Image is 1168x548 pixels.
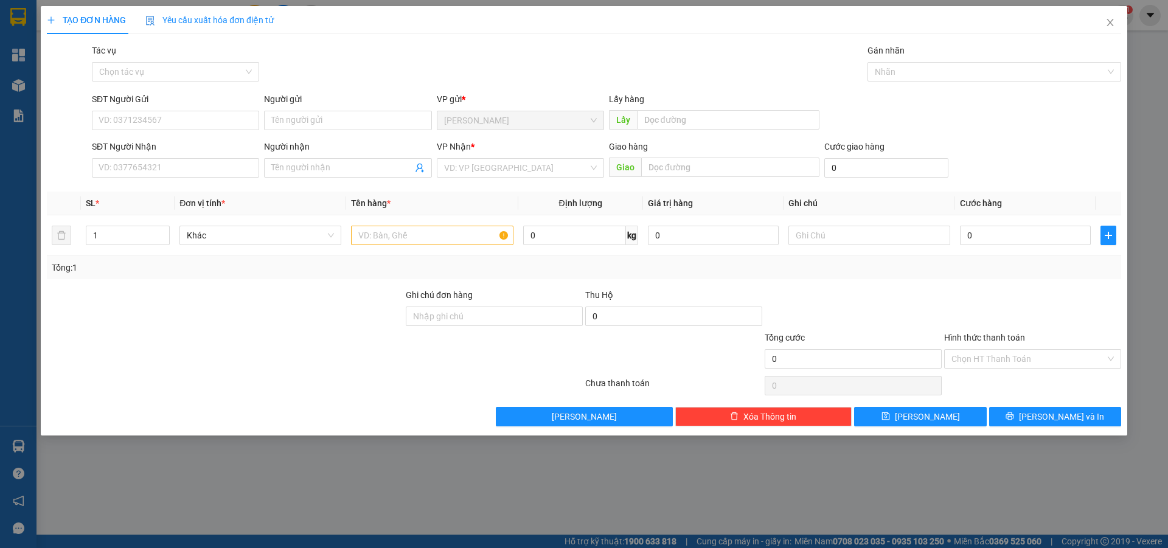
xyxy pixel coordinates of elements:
span: Đơn vị tính [179,198,225,208]
label: Hình thức thanh toán [944,333,1025,342]
div: VP gửi [437,92,604,106]
button: save[PERSON_NAME] [854,407,986,426]
span: VP Nhận [437,142,471,151]
label: Tác vụ [92,46,116,55]
span: Cước hàng [960,198,1002,208]
span: save [881,412,890,421]
span: user-add [415,163,425,173]
input: Dọc đường [641,158,819,177]
img: icon [145,16,155,26]
span: Giá trị hàng [648,198,693,208]
div: Tổng: 1 [52,261,451,274]
span: Giao hàng [609,142,648,151]
span: printer [1006,412,1014,421]
span: [PERSON_NAME] [552,410,617,423]
span: close [1105,18,1115,27]
button: Close [1093,6,1127,40]
input: Dọc đường [637,110,819,130]
span: Khác [187,226,334,245]
span: plus [1101,231,1116,240]
span: [PERSON_NAME] và In [1019,410,1104,423]
div: Người gửi [264,92,431,106]
span: Lấy [609,110,637,130]
input: Ghi chú đơn hàng [406,307,583,326]
span: Gia Nghĩa [444,111,597,130]
span: TẠO ĐƠN HÀNG [47,15,126,25]
label: Ghi chú đơn hàng [406,290,473,300]
span: plus [47,16,55,24]
span: Lấy hàng [609,94,644,104]
span: SL [86,198,96,208]
input: VD: Bàn, Ghế [351,226,513,245]
span: Tên hàng [351,198,391,208]
th: Ghi chú [784,192,955,215]
input: Cước giao hàng [824,158,948,178]
span: [PERSON_NAME] [895,410,960,423]
div: Chưa thanh toán [584,376,763,398]
input: Ghi Chú [788,226,950,245]
button: printer[PERSON_NAME] và In [989,407,1121,426]
button: delete [52,226,71,245]
span: Xóa Thông tin [743,410,796,423]
span: delete [730,412,739,421]
button: plus [1100,226,1116,245]
input: 0 [648,226,779,245]
span: Thu Hộ [585,290,613,300]
div: Người nhận [264,140,431,153]
span: Yêu cầu xuất hóa đơn điện tử [145,15,274,25]
button: deleteXóa Thông tin [675,407,852,426]
div: SĐT Người Gửi [92,92,259,106]
label: Gán nhãn [867,46,905,55]
div: SĐT Người Nhận [92,140,259,153]
label: Cước giao hàng [824,142,885,151]
span: kg [626,226,638,245]
span: Định lượng [559,198,602,208]
span: Giao [609,158,641,177]
span: Tổng cước [765,333,805,342]
button: [PERSON_NAME] [496,407,673,426]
